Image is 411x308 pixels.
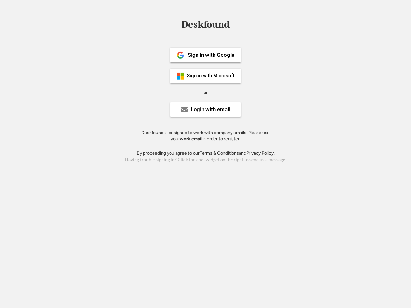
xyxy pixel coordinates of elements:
div: Sign in with Google [188,52,234,58]
div: Deskfound is designed to work with company emails. Please use your in order to register. [133,130,278,142]
div: By proceeding you agree to our and [137,150,275,157]
div: or [204,90,208,96]
div: Deskfound [178,20,233,30]
a: Privacy Policy. [246,150,275,156]
div: Login with email [191,107,230,112]
img: ms-symbollockup_mssymbol_19.png [177,72,184,80]
a: Terms & Conditions [200,150,239,156]
img: 1024px-Google__G__Logo.svg.png [177,51,184,59]
div: Sign in with Microsoft [187,73,234,78]
strong: work email [180,136,202,141]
